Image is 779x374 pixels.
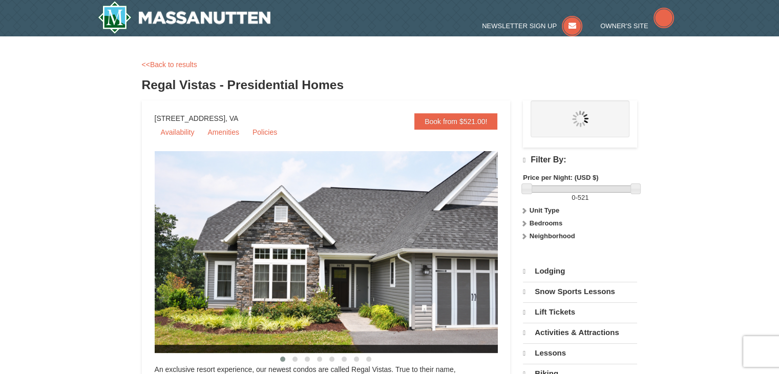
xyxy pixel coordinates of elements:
[482,22,582,30] a: Newsletter Sign Up
[98,1,271,34] a: Massanutten Resort
[482,22,557,30] span: Newsletter Sign Up
[572,111,588,127] img: wait.gif
[523,155,637,165] h4: Filter By:
[246,124,283,140] a: Policies
[530,206,559,214] strong: Unit Type
[523,302,637,322] a: Lift Tickets
[201,124,245,140] a: Amenities
[523,262,637,281] a: Lodging
[155,151,523,353] img: 19218991-1-902409a9.jpg
[578,194,589,201] span: 521
[530,219,562,227] strong: Bedrooms
[155,124,201,140] a: Availability
[523,193,637,203] label: -
[98,1,271,34] img: Massanutten Resort Logo
[142,75,638,95] h3: Regal Vistas - Presidential Homes
[600,22,674,30] a: Owner's Site
[530,232,575,240] strong: Neighborhood
[523,174,598,181] strong: Price per Night: (USD $)
[414,113,497,130] a: Book from $521.00!
[523,343,637,363] a: Lessons
[523,282,637,301] a: Snow Sports Lessons
[600,22,648,30] span: Owner's Site
[523,323,637,342] a: Activities & Attractions
[142,60,197,69] a: <<Back to results
[572,194,575,201] span: 0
